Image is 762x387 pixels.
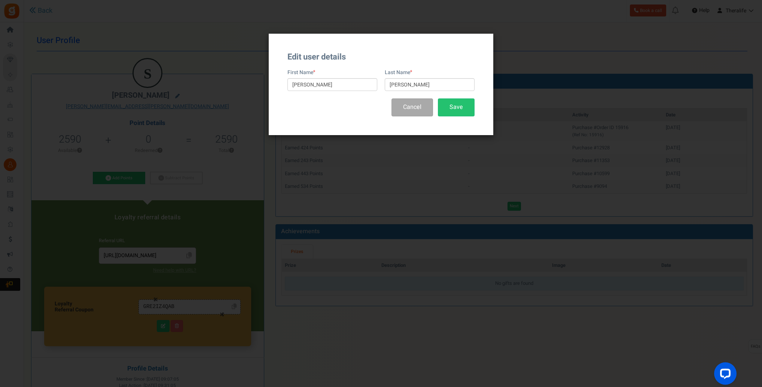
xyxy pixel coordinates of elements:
[385,69,410,76] label: Last Name
[287,52,475,61] h3: Edit user details
[438,98,475,116] button: Save
[391,98,433,116] button: Cancel
[287,69,313,76] label: First Name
